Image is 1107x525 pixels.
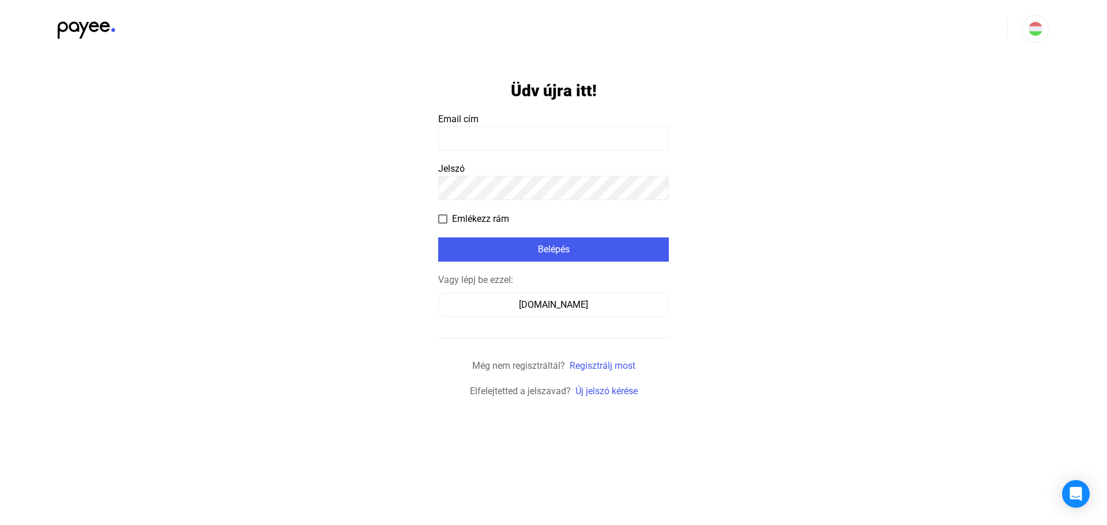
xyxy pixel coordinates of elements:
button: [DOMAIN_NAME] [438,293,669,317]
a: [DOMAIN_NAME] [438,299,669,310]
button: Belépés [438,237,669,262]
div: Vagy lépj be ezzel: [438,273,669,287]
span: Még nem regisztráltál? [472,360,565,371]
a: Új jelszó kérése [575,386,638,396]
div: Belépés [442,243,665,256]
span: Jelszó [438,163,465,174]
div: [DOMAIN_NAME] [442,298,665,312]
span: Elfelejtetted a jelszavad? [470,386,571,396]
span: Emlékezz rám [452,212,509,226]
img: HU [1029,22,1042,36]
div: Open Intercom Messenger [1062,480,1090,508]
span: Email cím [438,114,479,124]
button: HU [1022,15,1049,43]
img: black-payee-blue-dot.svg [58,15,115,39]
a: Regisztrálj most [570,360,635,371]
h1: Üdv újra itt! [511,81,597,101]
